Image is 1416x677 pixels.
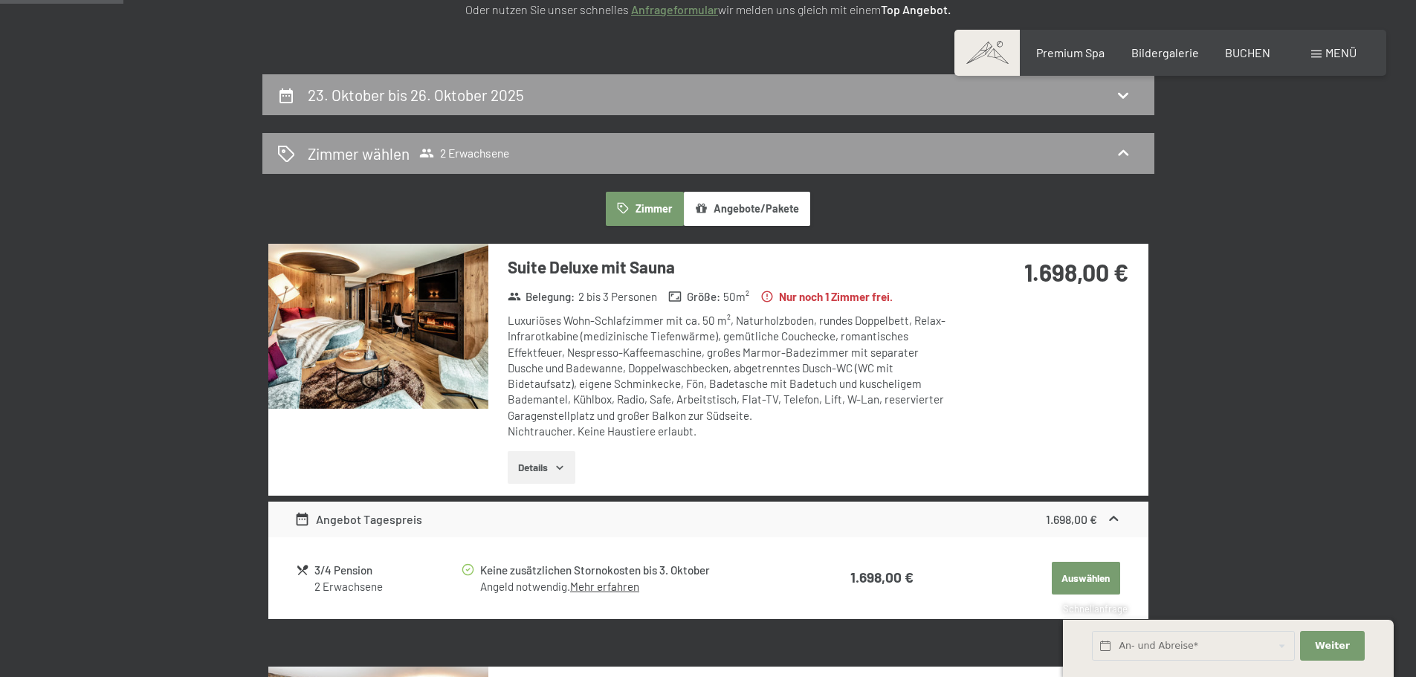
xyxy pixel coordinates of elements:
strong: Belegung : [508,289,575,305]
div: Keine zusätzlichen Stornokosten bis 3. Oktober [480,562,789,579]
button: Weiter [1300,631,1364,661]
span: Schnellanfrage [1063,603,1128,615]
div: Luxuriöses Wohn-Schlafzimmer mit ca. 50 m², Naturholzboden, rundes Doppelbett, Relax-Infrarotkabi... [508,313,950,439]
span: Menü [1325,45,1357,59]
strong: 1.698,00 € [850,569,914,586]
img: mss_renderimg.php [268,244,488,409]
a: Anfrageformular [631,2,718,16]
span: Weiter [1315,639,1350,652]
h2: 23. Oktober bis 26. Oktober 2025 [308,85,524,104]
span: 50 m² [723,289,749,305]
span: 2 Erwachsene [419,146,509,161]
strong: Top Angebot. [881,2,951,16]
button: Auswählen [1052,562,1120,595]
a: Bildergalerie [1131,45,1199,59]
div: 3/4 Pension [314,562,459,579]
div: Angebot Tagespreis [294,511,422,528]
button: Zimmer [606,192,683,226]
strong: 1.698,00 € [1046,512,1097,526]
div: Angebot Tagespreis1.698,00 € [268,502,1148,537]
div: Angeld notwendig. [480,579,789,595]
a: Mehr erfahren [570,580,639,593]
div: 2 Erwachsene [314,579,459,595]
button: Details [508,451,575,484]
h2: Zimmer wählen [308,143,410,164]
a: Premium Spa [1036,45,1105,59]
a: BUCHEN [1225,45,1270,59]
h3: Suite Deluxe mit Sauna [508,256,950,279]
strong: Größe : [668,289,720,305]
button: Angebote/Pakete [684,192,810,226]
strong: Nur noch 1 Zimmer frei. [760,289,893,305]
strong: 1.698,00 € [1024,258,1128,286]
span: 2 bis 3 Personen [578,289,657,305]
